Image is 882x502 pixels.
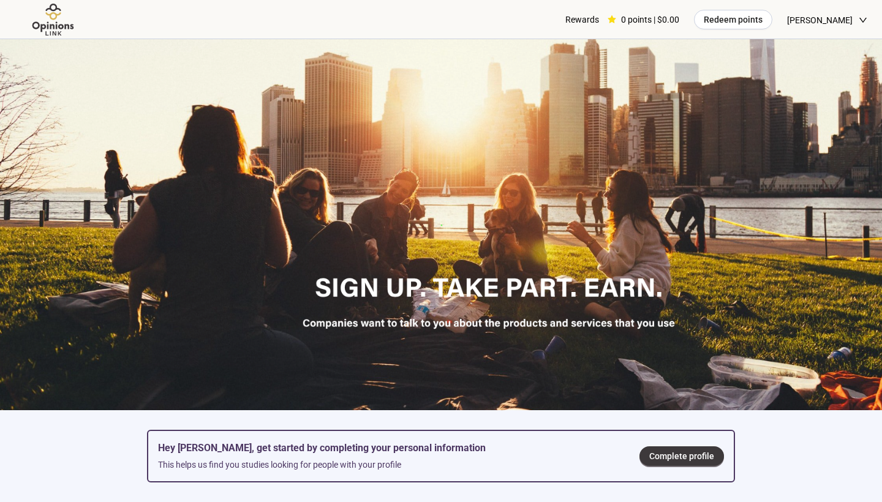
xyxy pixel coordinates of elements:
[649,449,714,463] span: Complete profile
[859,16,867,24] span: down
[158,441,620,455] h5: Hey [PERSON_NAME], get started by completing your personal information
[694,10,772,29] button: Redeem points
[608,15,616,24] span: star
[158,458,620,471] div: This helps us find you studies looking for people with your profile
[704,13,763,26] span: Redeem points
[639,446,724,466] a: Complete profile
[787,1,853,40] span: [PERSON_NAME]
